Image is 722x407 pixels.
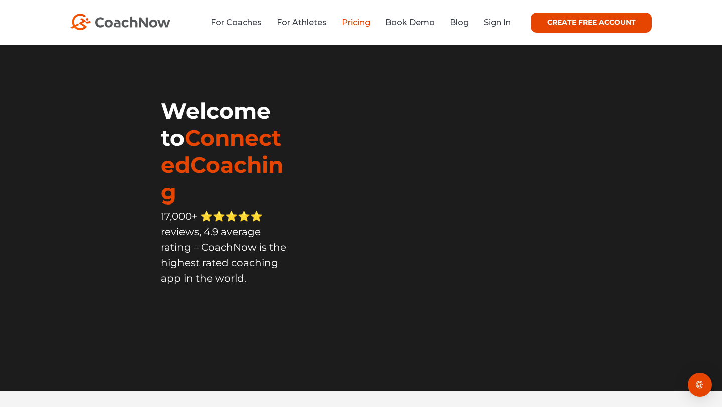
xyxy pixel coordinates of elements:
[484,18,511,27] a: Sign In
[277,18,327,27] a: For Athletes
[450,18,469,27] a: Blog
[531,13,652,33] a: CREATE FREE ACCOUNT
[161,124,283,206] span: ConnectedCoaching
[342,18,370,27] a: Pricing
[161,210,286,284] span: 17,000+ ⭐️⭐️⭐️⭐️⭐️ reviews, 4.9 average rating – CoachNow is the highest rated coaching app in th...
[161,305,286,331] iframe: Embedded CTA
[70,14,170,30] img: CoachNow Logo
[385,18,435,27] a: Book Demo
[161,97,289,206] h1: Welcome to
[688,373,712,397] div: Open Intercom Messenger
[211,18,262,27] a: For Coaches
